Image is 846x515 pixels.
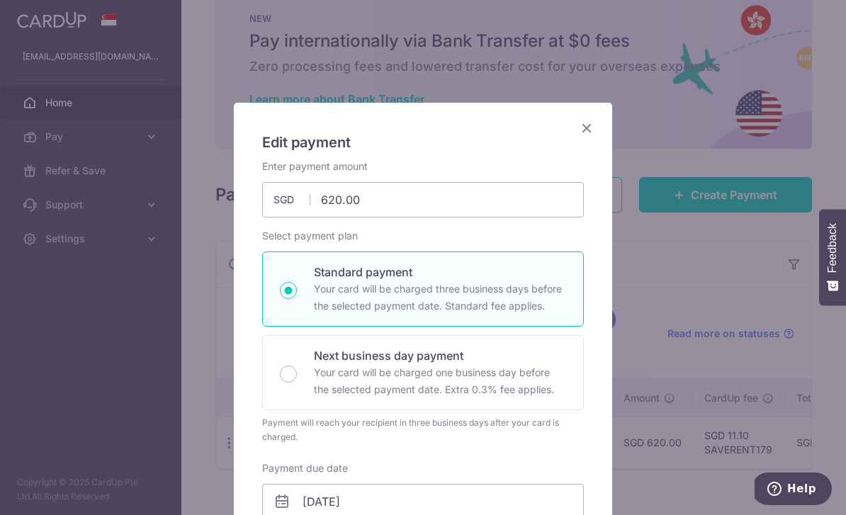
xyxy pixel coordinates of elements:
p: Your card will be charged three business days before the selected payment date. Standard fee appl... [314,281,566,315]
span: Feedback [826,223,839,273]
p: Standard payment [314,264,566,281]
p: Your card will be charged one business day before the selected payment date. Extra 0.3% fee applies. [314,364,566,398]
h5: Edit payment [262,131,584,154]
button: Close [578,120,595,137]
label: Enter payment amount [262,159,368,174]
label: Payment due date [262,461,348,475]
p: Next business day payment [314,347,566,364]
label: Select payment plan [262,229,358,243]
input: 0.00 [262,182,584,217]
span: SGD [273,193,310,207]
div: Payment will reach your recipient in three business days after your card is charged. [262,416,584,444]
iframe: Opens a widget where you can find more information [755,472,832,508]
button: Feedback - Show survey [819,209,846,305]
